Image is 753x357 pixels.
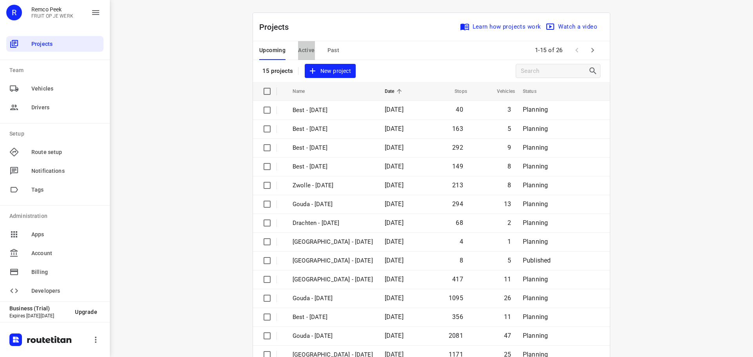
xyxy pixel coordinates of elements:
span: [DATE] [385,257,404,264]
p: Best - [DATE] [293,106,373,115]
span: Past [327,45,340,55]
div: Search [588,66,600,76]
span: Name [293,87,315,96]
p: Zwolle - Thursday [293,275,373,284]
span: Status [523,87,547,96]
span: Planning [523,200,548,208]
p: 15 projects [262,67,293,74]
p: Best - [DATE] [293,125,373,134]
span: Apps [31,230,100,239]
span: Developers [31,287,100,295]
span: Planning [523,332,548,339]
div: Tags [6,182,104,198]
div: Drivers [6,100,104,115]
span: Drivers [31,103,100,112]
span: Planning [523,181,548,189]
p: Gemeente Rotterdam - Thursday [293,256,373,265]
span: Stops [444,87,467,96]
div: Billing [6,264,104,280]
span: 11 [504,275,511,283]
span: [DATE] [385,106,404,113]
p: Team [9,66,104,74]
span: Billing [31,268,100,276]
span: 2 [507,219,511,227]
span: 294 [452,200,463,208]
p: FRUIT OP JE WERK [31,13,73,19]
span: Date [385,87,405,96]
p: Business (Trial) [9,305,69,312]
span: Upgrade [75,309,97,315]
p: Antwerpen - Thursday [293,237,373,246]
span: [DATE] [385,163,404,170]
div: Route setup [6,144,104,160]
span: 213 [452,181,463,189]
p: Best - Thursday [293,313,373,322]
span: Previous Page [569,42,585,58]
span: 13 [504,200,511,208]
div: Notifications [6,163,104,179]
span: [DATE] [385,275,404,283]
p: Zwolle - Friday [293,181,373,190]
p: Setup [9,130,104,138]
span: Active [298,45,315,55]
span: Planning [523,275,548,283]
input: Search projects [521,65,588,77]
span: 3 [507,106,511,113]
span: 163 [452,125,463,132]
p: Best - Tuesday [293,143,373,152]
span: 417 [452,275,463,283]
span: 1 [507,238,511,245]
div: R [6,5,22,20]
span: Planning [523,144,548,151]
span: 47 [504,332,511,339]
p: Gouda - Wednesday [293,332,373,341]
span: 8 [507,181,511,189]
span: Planning [523,294,548,302]
button: Upgrade [69,305,104,319]
span: 8 [507,163,511,170]
button: New project [305,64,356,78]
span: 149 [452,163,463,170]
span: 40 [456,106,463,113]
div: Apps [6,227,104,242]
span: 11 [504,313,511,321]
span: 356 [452,313,463,321]
p: Remco Peek [31,6,73,13]
span: [DATE] [385,125,404,132]
span: 5 [507,257,511,264]
div: Account [6,245,104,261]
span: 292 [452,144,463,151]
p: Gouda - Friday [293,200,373,209]
span: Upcoming [259,45,286,55]
span: Planning [523,106,548,113]
div: Developers [6,283,104,299]
span: 5 [507,125,511,132]
span: [DATE] [385,313,404,321]
span: Planning [523,163,548,170]
span: 9 [507,144,511,151]
span: [DATE] [385,181,404,189]
span: 4 [460,238,463,245]
span: [DATE] [385,200,404,208]
span: 68 [456,219,463,227]
span: [DATE] [385,332,404,339]
p: Administration [9,212,104,220]
span: Account [31,249,100,257]
span: 26 [504,294,511,302]
span: [DATE] [385,238,404,245]
span: Vehicles [31,85,100,93]
span: Planning [523,238,548,245]
span: Planning [523,219,548,227]
span: Planning [523,313,548,321]
span: 2081 [449,332,463,339]
p: Best - Friday [293,162,373,171]
span: Planning [523,125,548,132]
span: Published [523,257,551,264]
span: Projects [31,40,100,48]
div: Projects [6,36,104,52]
span: Tags [31,186,100,194]
span: Notifications [31,167,100,175]
span: 8 [460,257,463,264]
p: Drachten - Thursday [293,219,373,228]
p: Projects [259,21,295,33]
